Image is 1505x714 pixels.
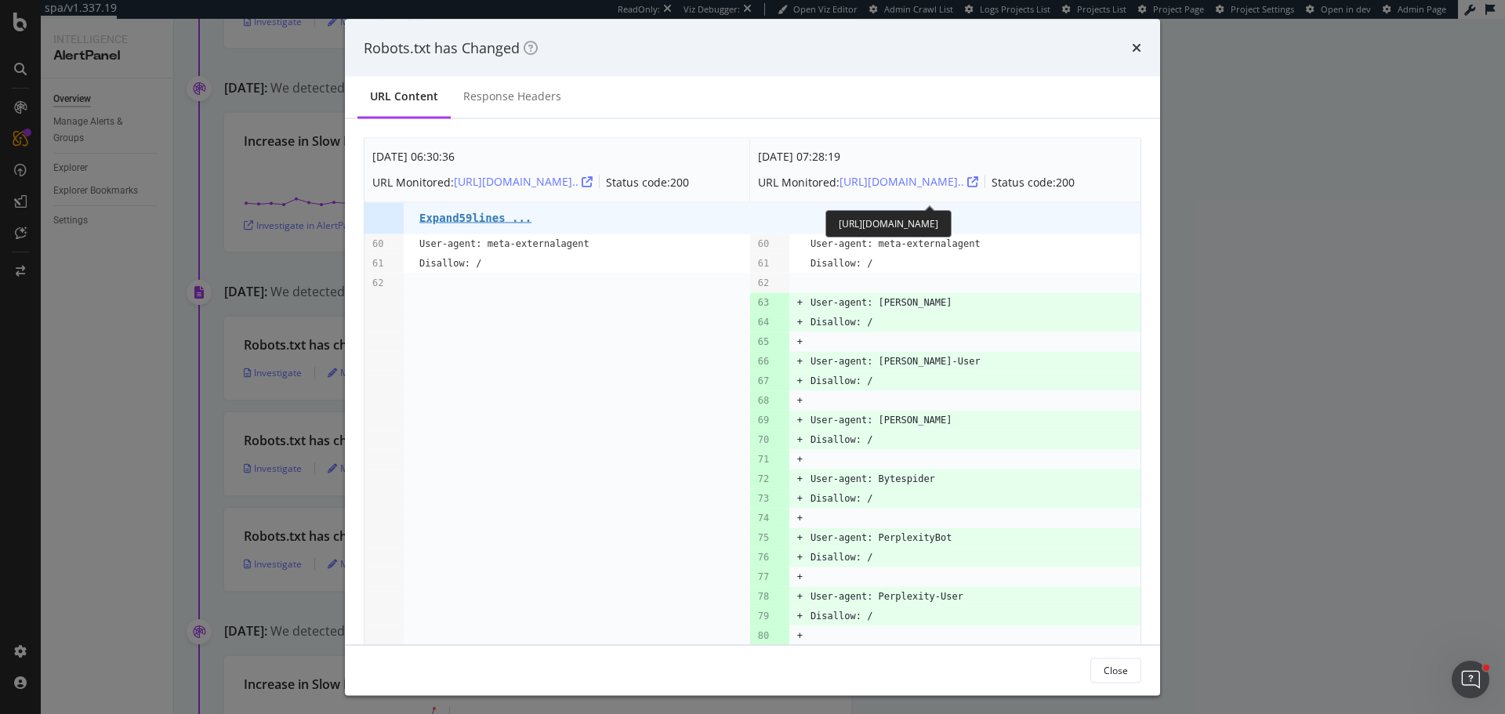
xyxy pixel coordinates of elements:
div: URL Monitored: Status code: 200 [372,169,689,194]
pre: 63 [758,292,769,312]
pre: Disallow: / [811,371,872,390]
pre: + [797,410,803,429]
pre: User-agent: [PERSON_NAME] [811,292,952,312]
pre: Disallow: / [811,606,872,625]
button: Close [1090,658,1141,683]
a: [URL][DOMAIN_NAME].. [840,174,978,189]
pre: User-agent: [PERSON_NAME]-User [811,351,981,371]
div: Response Headers [463,89,561,104]
iframe: Intercom live chat [1452,661,1489,698]
pre: 61 [758,253,769,273]
div: [DATE] 06:30:36 [372,147,689,166]
pre: 66 [758,351,769,371]
button: [URL][DOMAIN_NAME].. [840,169,978,194]
pre: User-agent: meta-externalagent [419,234,589,253]
pre: + [797,488,803,508]
div: [URL][DOMAIN_NAME].. [454,174,593,190]
div: Robots.txt has Changed [364,38,538,58]
pre: 61 [372,253,383,273]
pre: 67 [758,371,769,390]
pre: 80 [758,625,769,645]
pre: Disallow: / [811,253,872,273]
pre: + [797,547,803,567]
pre: User-agent: PerplexityBot [811,527,952,547]
button: [URL][DOMAIN_NAME].. [454,169,593,194]
pre: 60 [372,234,383,253]
pre: 68 [758,390,769,410]
pre: + [797,625,803,645]
pre: 79 [758,606,769,625]
pre: 73 [758,488,769,508]
pre: + [797,606,803,625]
div: URL Content [370,89,438,104]
pre: + [797,469,803,488]
pre: 64 [758,312,769,332]
pre: 75 [758,527,769,547]
div: [DATE] 07:28:19 [758,147,1075,166]
pre: Disallow: / [811,429,872,449]
pre: Disallow: / [419,253,481,273]
pre: 77 [758,567,769,586]
pre: 71 [758,449,769,469]
pre: + [797,390,803,410]
div: URL Monitored: Status code: 200 [758,169,1075,194]
pre: + [797,527,803,547]
pre: + [797,371,803,390]
pre: 65 [758,332,769,351]
pre: + [797,292,803,312]
pre: Disallow: / [811,547,872,567]
pre: User-agent: [PERSON_NAME] [811,410,952,429]
pre: + [797,586,803,606]
pre: 72 [758,469,769,488]
pre: User-agent: Bytespider [811,469,935,488]
pre: 62 [372,273,383,292]
pre: User-agent: Perplexity-User [811,586,963,606]
pre: 76 [758,547,769,567]
pre: Disallow: / [811,312,872,332]
pre: Disallow: / [811,488,872,508]
pre: User-agent: meta-externalagent [811,234,981,253]
pre: 70 [758,429,769,449]
div: times [1132,38,1141,58]
pre: + [797,567,803,586]
pre: 74 [758,508,769,527]
pre: + [797,332,803,351]
pre: + [797,508,803,527]
pre: 62 [758,273,769,292]
pre: 78 [758,586,769,606]
pre: 69 [758,410,769,429]
pre: + [797,449,803,469]
pre: + [797,312,803,332]
a: [URL][DOMAIN_NAME].. [454,174,593,189]
div: Close [1104,663,1128,676]
pre: + [797,429,803,449]
pre: 60 [758,234,769,253]
div: [URL][DOMAIN_NAME].. [840,174,978,190]
div: [URL][DOMAIN_NAME] [825,210,952,237]
pre: + [797,351,803,371]
pre: Expand 59 lines ... [419,212,531,224]
div: modal [345,19,1160,695]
